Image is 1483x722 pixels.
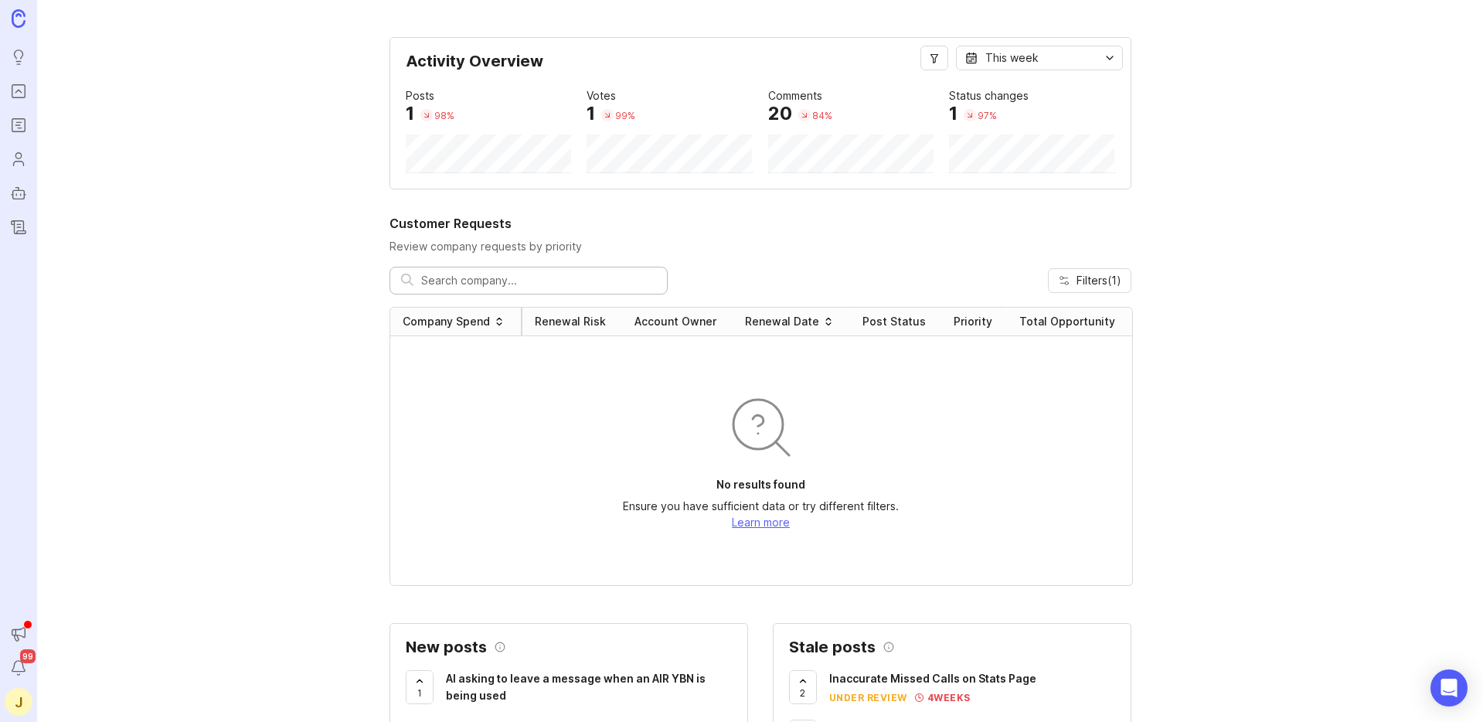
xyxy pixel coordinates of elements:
span: AI asking to leave a message when an AIR YBN is being used [446,672,706,702]
h2: Stale posts [789,639,876,655]
div: 84 % [812,109,832,122]
h2: New posts [406,639,487,655]
p: Ensure you have sufficient data or try different filters. [623,499,899,514]
div: Total Opportunity [1019,314,1115,329]
button: Notifications [5,654,32,682]
div: Renewal Risk [535,314,606,329]
a: Learn more [732,516,790,529]
div: under review [829,691,907,704]
svg: toggle icon [1097,52,1122,64]
div: Priority [954,314,992,329]
a: Users [5,145,32,173]
div: 97 % [978,109,997,122]
button: Filters(1) [1048,268,1131,293]
div: Account Owner [634,314,716,329]
button: J [5,688,32,716]
h2: Customer Requests [389,214,1131,233]
div: 1 [406,104,414,123]
p: No results found [716,477,805,492]
button: Announcements [5,620,32,648]
button: 1 [406,670,434,704]
span: ( 1 ) [1107,274,1121,287]
div: This week [985,49,1039,66]
a: AI asking to leave a message when an AIR YBN is being used [446,670,732,708]
img: svg+xml;base64,PHN2ZyB3aWR0aD0iMTEiIGhlaWdodD0iMTEiIGZpbGw9Im5vbmUiIHhtbG5zPSJodHRwOi8vd3d3LnczLm... [915,693,923,702]
a: Changelog [5,213,32,241]
a: Ideas [5,43,32,71]
div: Post Status [862,314,926,329]
div: Comments [768,87,822,104]
span: Inaccurate Missed Calls on Stats Page [829,672,1036,685]
span: 1 [417,686,422,700]
div: 1 [587,104,595,123]
span: Filters [1077,273,1121,288]
input: Search company... [421,272,656,289]
a: Autopilot [5,179,32,207]
span: 2 [800,686,805,700]
a: Inaccurate Missed Calls on Stats Pageunder review4weeks [829,670,1115,704]
div: 4 weeks [923,691,971,704]
p: Review company requests by priority [389,239,1131,254]
img: svg+xml;base64,PHN2ZyB3aWR0aD0iOTYiIGhlaWdodD0iOTYiIGZpbGw9Im5vbmUiIHhtbG5zPSJodHRwOi8vd3d3LnczLm... [724,390,798,465]
div: Status changes [949,87,1029,104]
div: Activity Overview [406,53,1115,81]
button: 2 [789,670,817,704]
div: Open Intercom Messenger [1430,669,1468,707]
span: 99 [20,649,36,663]
div: 98 % [434,109,454,122]
img: Canny Home [12,9,26,27]
div: Company Spend [403,314,490,329]
div: Posts [406,87,434,104]
div: Votes [587,87,616,104]
div: 1 [949,104,957,123]
div: Renewal Date [745,314,819,329]
a: Portal [5,77,32,105]
div: 20 [768,104,792,123]
a: Roadmaps [5,111,32,139]
div: 99 % [615,109,635,122]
